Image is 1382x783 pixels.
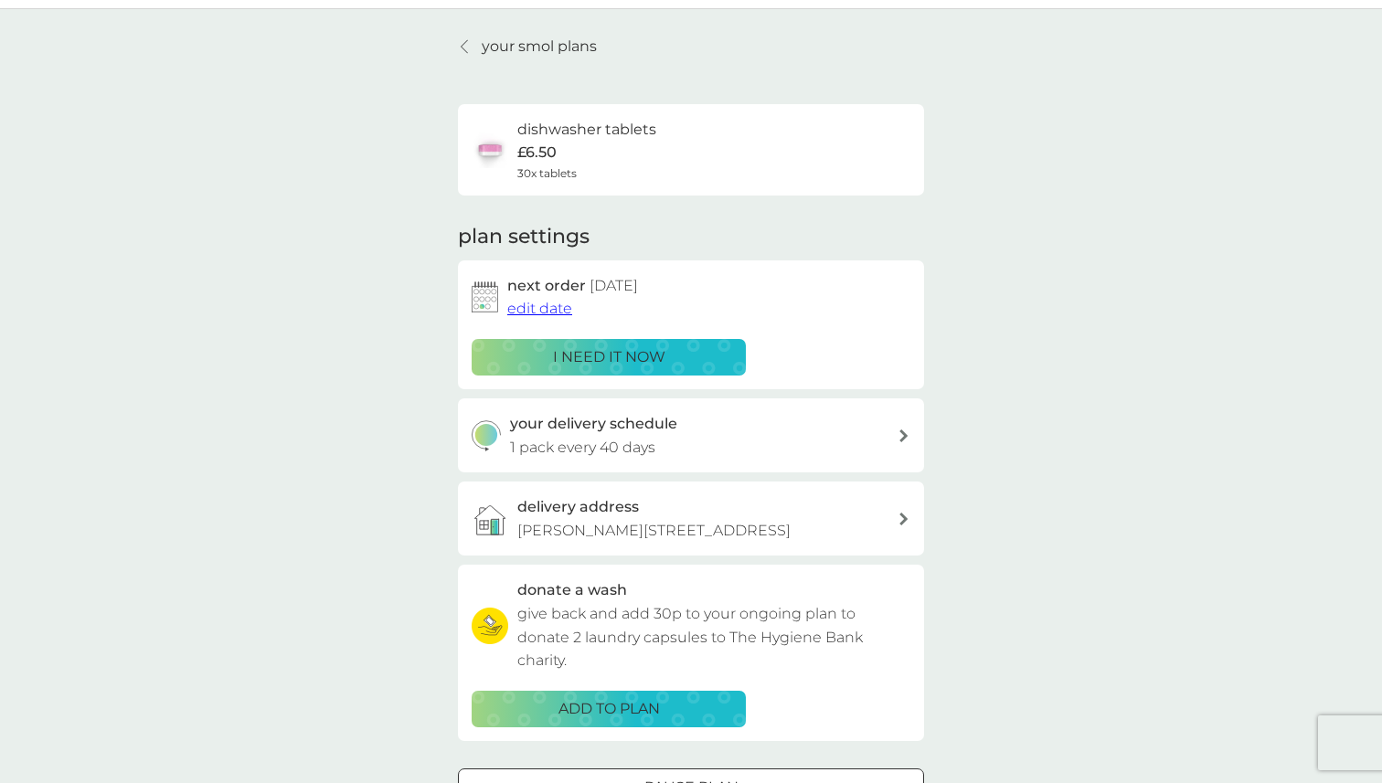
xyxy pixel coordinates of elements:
p: ADD TO PLAN [558,697,660,721]
p: give back and add 30p to your ongoing plan to donate 2 laundry capsules to The Hygiene Bank charity. [517,602,910,672]
p: £6.50 [517,141,557,164]
button: edit date [507,297,572,321]
h2: plan settings [458,223,590,251]
p: 1 pack every 40 days [510,436,655,460]
button: ADD TO PLAN [472,691,746,727]
span: 30x tablets [517,164,577,182]
h3: your delivery schedule [510,412,677,436]
span: [DATE] [590,277,638,294]
span: edit date [507,300,572,317]
a: your smol plans [458,35,597,58]
button: i need it now [472,339,746,376]
p: [PERSON_NAME][STREET_ADDRESS] [517,519,791,543]
a: delivery address[PERSON_NAME][STREET_ADDRESS] [458,481,924,556]
h3: delivery address [517,495,639,519]
h3: donate a wash [517,578,627,602]
button: your delivery schedule1 pack every 40 days [458,398,924,472]
h6: dishwasher tablets [517,118,656,142]
p: i need it now [553,345,665,369]
p: your smol plans [482,35,597,58]
img: dishwasher tablets [472,132,508,168]
h2: next order [507,274,638,298]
